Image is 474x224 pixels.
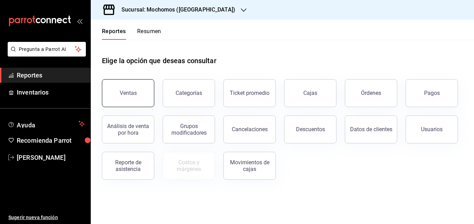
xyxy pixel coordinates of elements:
a: Pregunta a Parrot AI [5,51,86,58]
button: Reportes [102,28,126,40]
span: Sugerir nueva función [8,214,85,221]
button: Resumen [137,28,161,40]
button: Órdenes [345,79,397,107]
span: Ayuda [17,120,76,128]
button: Grupos modificadores [163,115,215,143]
div: Datos de clientes [350,126,392,133]
button: Pregunta a Parrot AI [8,42,86,57]
button: Ventas [102,79,154,107]
button: Reporte de asistencia [102,152,154,180]
span: [PERSON_NAME] [17,153,85,162]
div: Costos y márgenes [167,159,210,172]
div: Descuentos [296,126,325,133]
button: Contrata inventarios para ver este reporte [163,152,215,180]
div: Pagos [424,90,440,96]
div: Ventas [120,90,137,96]
h3: Sucursal: Mochomos ([GEOGRAPHIC_DATA]) [116,6,235,14]
div: Análisis de venta por hora [106,123,150,136]
a: Cajas [284,79,336,107]
h1: Elige la opción que deseas consultar [102,55,216,66]
button: Datos de clientes [345,115,397,143]
button: Análisis de venta por hora [102,115,154,143]
div: Ticket promedio [230,90,269,96]
span: Pregunta a Parrot AI [19,46,75,53]
div: Categorías [176,90,202,96]
button: Categorías [163,79,215,107]
div: Reporte de asistencia [106,159,150,172]
div: Cancelaciones [232,126,268,133]
div: Cajas [303,89,318,97]
div: Grupos modificadores [167,123,210,136]
button: Ticket promedio [223,79,276,107]
span: Recomienda Parrot [17,136,85,145]
div: Órdenes [361,90,381,96]
button: Movimientos de cajas [223,152,276,180]
div: navigation tabs [102,28,161,40]
div: Usuarios [421,126,443,133]
span: Reportes [17,70,85,80]
button: Cancelaciones [223,115,276,143]
div: Movimientos de cajas [228,159,271,172]
button: Usuarios [406,115,458,143]
button: open_drawer_menu [77,18,82,24]
button: Pagos [406,79,458,107]
span: Inventarios [17,88,85,97]
button: Descuentos [284,115,336,143]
